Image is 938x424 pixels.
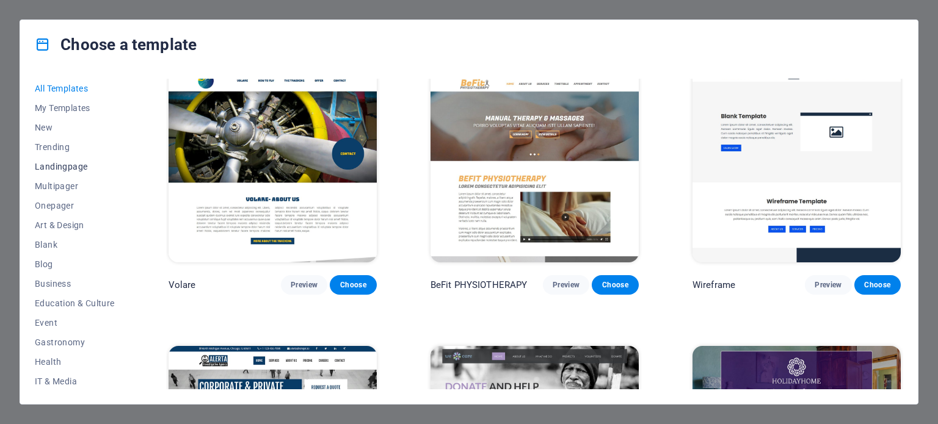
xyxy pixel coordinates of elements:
span: Trending [35,142,115,152]
span: Preview [291,280,318,290]
button: Choose [330,275,376,295]
span: New [35,123,115,132]
span: Multipager [35,181,115,191]
button: Preview [543,275,589,295]
span: Health [35,357,115,367]
button: Blog [35,254,115,274]
h4: Choose a template [35,35,197,54]
button: Trending [35,137,115,157]
button: Multipager [35,176,115,196]
button: IT & Media [35,372,115,391]
span: Business [35,279,115,289]
span: All Templates [35,84,115,93]
span: Art & Design [35,220,115,230]
p: BeFit PHYSIOTHERAPY [431,279,528,291]
span: Choose [864,280,891,290]
button: Blank [35,235,115,254]
span: IT & Media [35,376,115,386]
button: Health [35,352,115,372]
button: Business [35,274,115,293]
span: Landingpage [35,162,115,171]
span: Preview [815,280,842,290]
button: Education & Culture [35,293,115,313]
p: Wireframe [693,279,735,291]
button: Choose [592,275,638,295]
button: Event [35,313,115,332]
button: Gastronomy [35,332,115,352]
button: Preview [281,275,327,295]
button: All Templates [35,79,115,98]
button: Preview [805,275,851,295]
p: Volare [169,279,196,291]
button: Choose [854,275,901,295]
img: Wireframe [693,70,901,262]
span: My Templates [35,103,115,113]
span: Onepager [35,201,115,210]
span: Blog [35,259,115,269]
img: BeFit PHYSIOTHERAPY [431,70,639,262]
button: My Templates [35,98,115,118]
span: Education & Culture [35,298,115,308]
span: Gastronomy [35,337,115,347]
button: New [35,118,115,137]
span: Event [35,318,115,328]
span: Blank [35,240,115,250]
img: Volare [169,70,377,262]
span: Preview [553,280,580,290]
span: Choose [602,280,628,290]
button: Onepager [35,196,115,215]
span: Choose [340,280,366,290]
button: Art & Design [35,215,115,235]
button: Landingpage [35,157,115,176]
